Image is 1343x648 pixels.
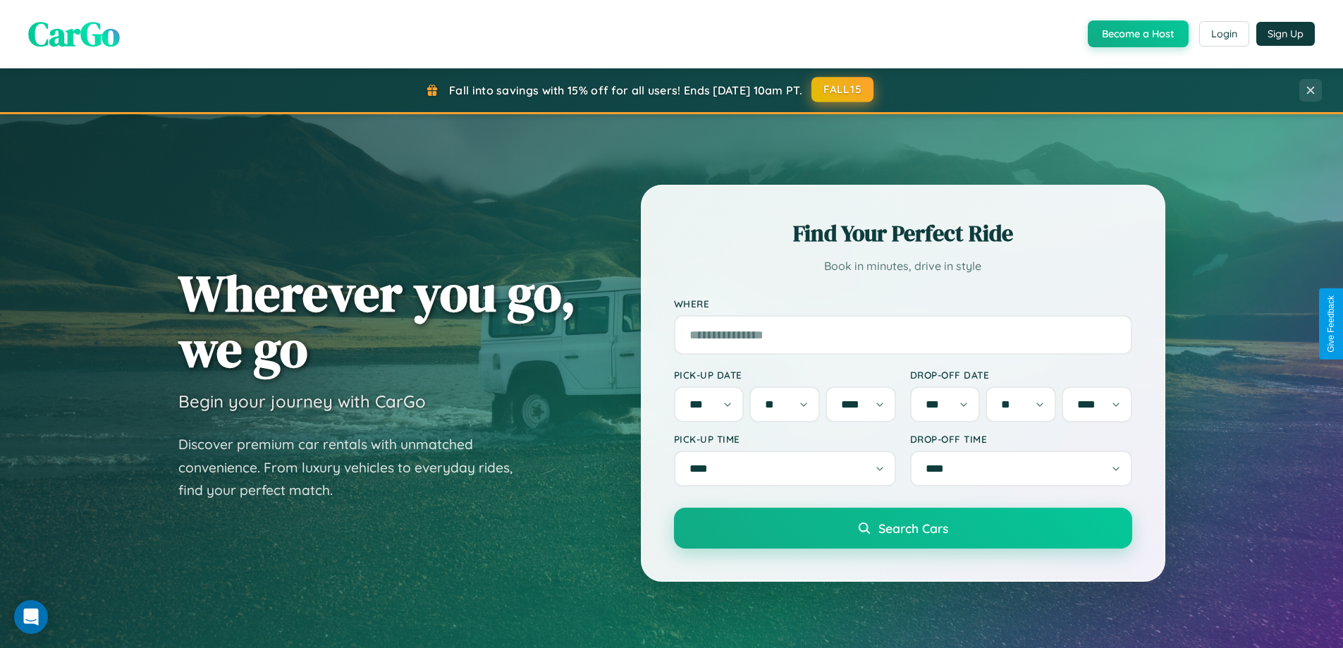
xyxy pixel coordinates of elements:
label: Where [674,298,1132,310]
label: Pick-up Date [674,369,896,381]
div: Give Feedback [1326,295,1336,353]
button: Become a Host [1088,20,1189,47]
button: Login [1199,21,1249,47]
h3: Begin your journey with CarGo [178,391,426,412]
button: FALL15 [811,77,873,102]
button: Sign Up [1256,22,1315,46]
span: Fall into savings with 15% off for all users! Ends [DATE] 10am PT. [449,83,802,97]
div: Open Intercom Messenger [14,600,48,634]
span: Search Cars [878,520,948,536]
label: Drop-off Date [910,369,1132,381]
label: Drop-off Time [910,433,1132,445]
label: Pick-up Time [674,433,896,445]
p: Book in minutes, drive in style [674,256,1132,276]
p: Discover premium car rentals with unmatched convenience. From luxury vehicles to everyday rides, ... [178,433,531,502]
span: CarGo [28,11,120,57]
button: Search Cars [674,508,1132,549]
h1: Wherever you go, we go [178,265,576,377]
h2: Find Your Perfect Ride [674,218,1132,249]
